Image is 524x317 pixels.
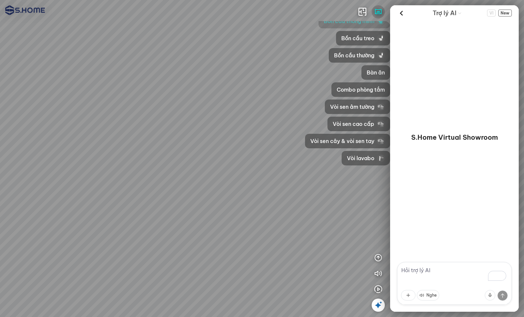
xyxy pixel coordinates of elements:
[377,120,385,128] img: icon
[487,10,496,16] span: VI
[498,10,512,16] span: New
[487,10,496,16] button: Change language
[377,154,385,162] img: icon
[411,133,498,142] p: S.Home Virtual Showroom
[5,5,45,15] img: logo
[337,86,385,94] span: Combo phòng tắm
[330,103,374,111] span: Vòi sen âm tường
[347,154,374,162] span: Vòi lavabo
[324,17,374,25] span: Bồn cầu thông minh
[367,69,385,76] span: Bàn ăn
[333,120,374,128] span: Vòi sen cao cấp
[397,262,512,305] textarea: To enrich screen reader interactions, please activate Accessibility in Grammarly extension settings
[334,51,374,59] span: Bồn cầu thường
[377,51,385,59] img: icon
[417,290,439,301] button: Nghe
[377,34,385,42] img: icon
[377,103,385,111] img: icon
[341,34,374,42] span: Bồn cầu treo
[377,137,385,145] img: icon
[377,17,385,25] img: icon
[433,8,462,18] div: AI Guide options
[498,10,512,16] button: New Chat
[310,137,374,145] span: Vòi sen cây & vòi sen tay
[433,9,456,18] span: Trợ lý AI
